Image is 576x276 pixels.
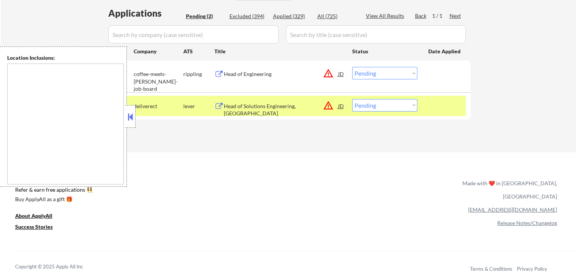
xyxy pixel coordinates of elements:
div: JD [337,99,345,113]
div: Head of Solutions Engineering, [GEOGRAPHIC_DATA] [224,102,338,117]
div: Company [134,48,183,55]
div: All (725) [317,12,355,20]
div: lever [183,102,214,110]
div: Excluded (394) [229,12,267,20]
div: Applied (329) [273,12,311,20]
a: About ApplyAll [15,212,63,221]
a: Privacy Policy [517,266,547,272]
u: About ApplyAll [15,212,52,219]
div: Back [415,12,427,20]
a: Release Notes/Changelog [497,220,557,226]
a: Refer & earn free applications 👯‍♀️ [15,187,304,195]
div: Made with ❤️ in [GEOGRAPHIC_DATA], [GEOGRAPHIC_DATA] [459,177,557,203]
div: Title [214,48,345,55]
input: Search by title (case sensitive) [286,25,466,43]
div: Copyright © 2025 Apply All Inc [15,263,102,271]
div: Date Applied [428,48,462,55]
div: JD [337,67,345,81]
div: ATS [183,48,214,55]
div: Head of Engineering [224,70,338,78]
div: 1 / 1 [432,12,450,20]
a: Success Stories [15,223,63,232]
a: Terms & Conditions [470,266,512,272]
div: View All Results [366,12,406,20]
button: warning_amber [323,100,334,111]
div: Buy ApplyAll as a gift 🎁 [15,197,91,202]
div: Pending (2) [186,12,224,20]
a: Buy ApplyAll as a gift 🎁 [15,195,91,205]
u: Success Stories [15,223,53,230]
button: warning_amber [323,68,334,79]
div: deliverect [134,102,183,110]
div: coffee-meets-[PERSON_NAME]-job-board [134,70,183,93]
a: [EMAIL_ADDRESS][DOMAIN_NAME] [468,206,557,213]
div: Next [450,12,462,20]
div: Status [352,44,417,58]
div: Location Inclusions: [7,54,124,62]
div: Applications [108,9,183,18]
input: Search by company (case sensitive) [108,25,279,43]
div: rippling [183,70,214,78]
